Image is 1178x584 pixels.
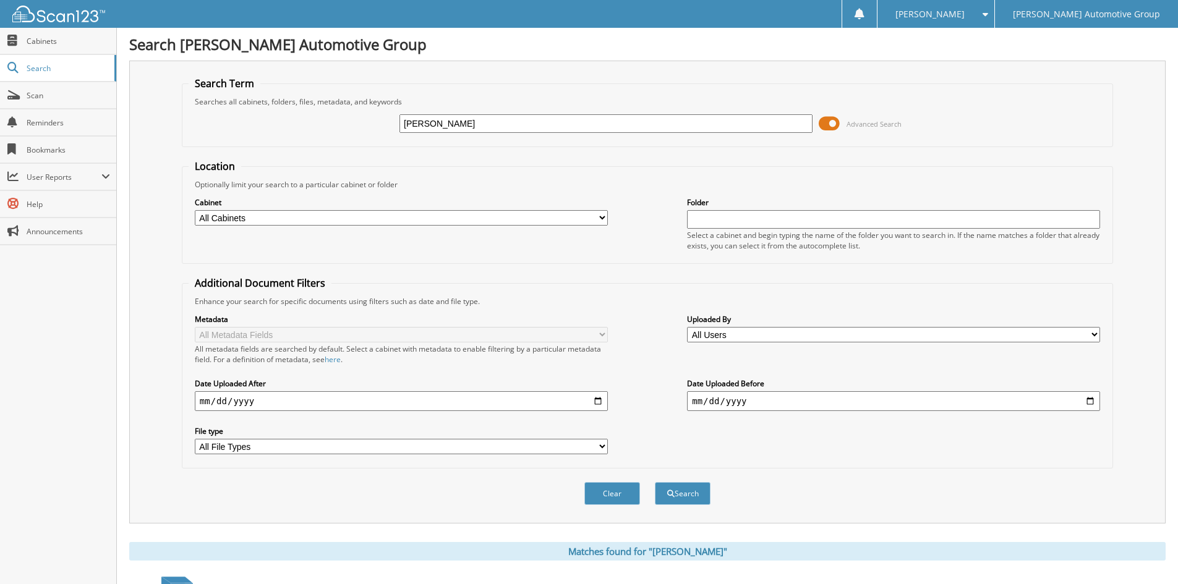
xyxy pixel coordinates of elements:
span: Advanced Search [847,119,902,129]
span: Bookmarks [27,145,110,155]
label: Uploaded By [687,314,1100,324]
legend: Location [189,159,241,173]
div: Enhance your search for specific documents using filters such as date and file type. [189,296,1106,307]
div: Searches all cabinets, folders, files, metadata, and keywords [189,96,1106,107]
span: Scan [27,90,110,101]
label: Folder [687,197,1100,208]
div: Select a cabinet and begin typing the name of the folder you want to search in. If the name match... [687,230,1100,251]
span: Reminders [27,117,110,128]
input: start [195,391,608,411]
span: Search [27,63,108,74]
span: Cabinets [27,36,110,46]
h1: Search [PERSON_NAME] Automotive Group [129,34,1166,54]
input: end [687,391,1100,411]
button: Clear [584,482,640,505]
span: User Reports [27,172,101,182]
div: All metadata fields are searched by default. Select a cabinet with metadata to enable filtering b... [195,344,608,365]
label: Date Uploaded Before [687,378,1100,389]
img: scan123-logo-white.svg [12,6,105,22]
label: Metadata [195,314,608,324]
span: [PERSON_NAME] [895,11,965,18]
legend: Additional Document Filters [189,276,331,290]
label: Date Uploaded After [195,378,608,389]
div: Optionally limit your search to a particular cabinet or folder [189,179,1106,190]
div: Matches found for "[PERSON_NAME]" [129,542,1166,561]
legend: Search Term [189,77,260,90]
span: Help [27,199,110,209]
span: Announcements [27,226,110,237]
label: Cabinet [195,197,608,208]
button: Search [655,482,711,505]
a: here [325,354,341,365]
span: [PERSON_NAME] Automotive Group [1013,11,1160,18]
label: File type [195,426,608,436]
